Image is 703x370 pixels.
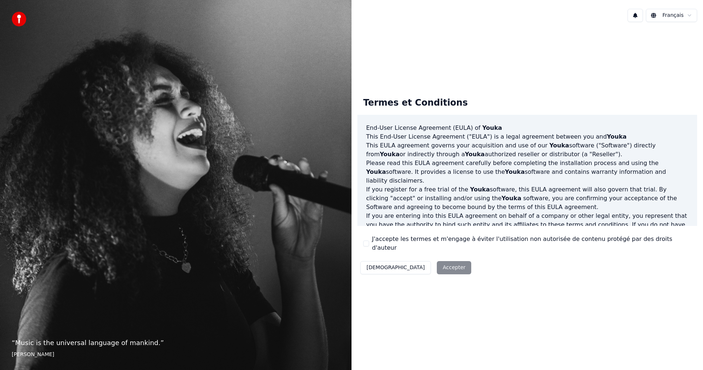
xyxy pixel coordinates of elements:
[12,12,26,26] img: youka
[357,91,473,115] div: Termes et Conditions
[505,168,525,175] span: Youka
[366,124,688,132] h3: End-User License Agreement (EULA) of
[366,185,688,212] p: If you register for a free trial of the software, this EULA agreement will also govern that trial...
[502,195,521,202] span: Youka
[372,235,691,252] label: J'accepte les termes et m'engage à éviter l'utilisation non autorisée de contenu protégé par des ...
[465,151,485,158] span: Youka
[366,132,688,141] p: This End-User License Agreement ("EULA") is a legal agreement between you and
[380,151,399,158] span: Youka
[366,212,688,247] p: If you are entering into this EULA agreement on behalf of a company or other legal entity, you re...
[360,261,431,274] button: [DEMOGRAPHIC_DATA]
[549,142,569,149] span: Youka
[482,124,502,131] span: Youka
[607,133,626,140] span: Youka
[366,159,688,185] p: Please read this EULA agreement carefully before completing the installation process and using th...
[12,338,340,348] p: “ Music is the universal language of mankind. ”
[470,186,490,193] span: Youka
[366,168,386,175] span: Youka
[12,351,340,358] footer: [PERSON_NAME]
[366,141,688,159] p: This EULA agreement governs your acquisition and use of our software ("Software") directly from o...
